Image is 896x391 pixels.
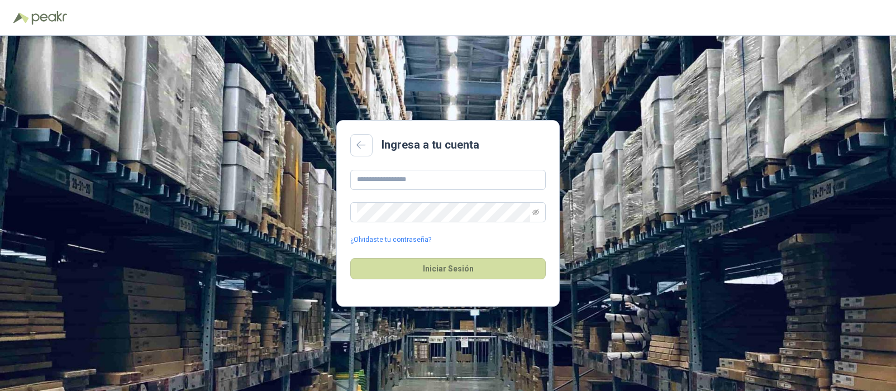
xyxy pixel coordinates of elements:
[350,258,546,279] button: Iniciar Sesión
[532,209,539,216] span: eye-invisible
[382,136,479,154] h2: Ingresa a tu cuenta
[13,12,29,23] img: Logo
[350,235,431,245] a: ¿Olvidaste tu contraseña?
[31,11,67,25] img: Peakr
